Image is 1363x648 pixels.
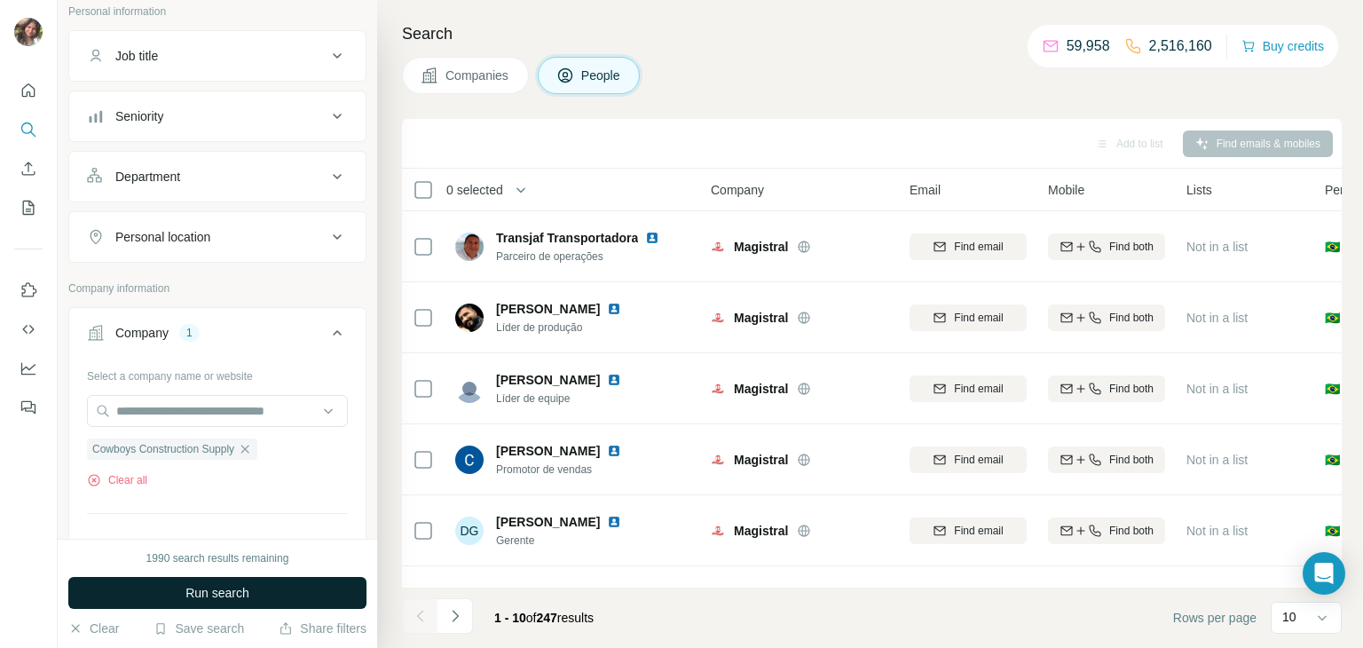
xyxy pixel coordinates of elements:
[1186,181,1212,199] span: Lists
[910,375,1027,402] button: Find email
[734,380,788,398] span: Magistral
[1048,181,1084,199] span: Mobile
[954,239,1003,255] span: Find email
[496,533,642,549] span: Gerente
[1109,310,1154,326] span: Find both
[496,513,600,531] span: [PERSON_NAME]
[279,620,366,637] button: Share filters
[1186,382,1248,396] span: Not in a list
[445,67,510,84] span: Companies
[954,452,1003,468] span: Find email
[68,577,366,609] button: Run search
[1149,36,1212,57] p: 2,516,160
[14,75,43,107] button: Quick start
[496,300,600,318] span: [PERSON_NAME]
[455,588,484,616] img: Avatar
[607,302,621,316] img: LinkedIn logo
[455,375,484,403] img: Avatar
[734,451,788,469] span: Magistral
[581,67,622,84] span: People
[1109,381,1154,397] span: Find both
[68,281,366,296] p: Company information
[1048,518,1165,544] button: Find both
[1325,309,1340,327] span: 🇧🇷
[910,518,1027,544] button: Find email
[1325,522,1340,540] span: 🇧🇷
[115,228,210,246] div: Personal location
[1109,523,1154,539] span: Find both
[69,155,366,198] button: Department
[607,444,621,458] img: LinkedIn logo
[1048,304,1165,331] button: Find both
[734,309,788,327] span: Magistral
[607,586,621,600] img: LinkedIn logo
[1048,375,1165,402] button: Find both
[1173,609,1257,627] span: Rows per page
[607,373,621,387] img: LinkedIn logo
[711,240,725,254] img: Logo of Magistral
[69,312,366,361] button: Company1
[69,216,366,258] button: Personal location
[1325,451,1340,469] span: 🇧🇷
[146,550,289,566] div: 1990 search results remaining
[711,311,725,325] img: Logo of Magistral
[496,462,642,478] span: Promotor de vendas
[526,611,537,625] span: of
[455,304,484,332] img: Avatar
[1186,453,1248,467] span: Not in a list
[87,361,348,384] div: Select a company name or website
[446,181,503,199] span: 0 selected
[711,181,764,199] span: Company
[496,371,600,389] span: [PERSON_NAME]
[537,611,557,625] span: 247
[115,324,169,342] div: Company
[1109,452,1154,468] span: Find both
[496,320,642,336] span: Líder de produção
[496,231,638,245] span: Transjaf Transportadora
[68,620,119,637] button: Clear
[402,21,1342,46] h4: Search
[87,472,147,488] button: Clear all
[496,442,600,460] span: [PERSON_NAME]
[115,107,163,125] div: Seniority
[14,153,43,185] button: Enrich CSV
[910,181,941,199] span: Email
[1109,239,1154,255] span: Find both
[954,310,1003,326] span: Find email
[1067,36,1110,57] p: 59,958
[115,168,180,186] div: Department
[494,611,526,625] span: 1 - 10
[1186,524,1248,538] span: Not in a list
[1325,238,1340,256] span: 🇧🇷
[910,233,1027,260] button: Find email
[496,584,600,602] span: [PERSON_NAME]
[455,233,484,261] img: Avatar
[1325,380,1340,398] span: 🇧🇷
[437,598,473,634] button: Navigate to next page
[1241,34,1324,59] button: Buy credits
[910,446,1027,473] button: Find email
[1303,552,1345,595] div: Open Intercom Messenger
[910,304,1027,331] button: Find email
[68,4,366,20] p: Personal information
[14,192,43,224] button: My lists
[711,382,725,396] img: Logo of Magistral
[734,522,788,540] span: Magistral
[14,352,43,384] button: Dashboard
[496,249,681,265] span: Parceiro de operações
[455,517,484,545] div: DG
[954,381,1003,397] span: Find email
[69,35,366,77] button: Job title
[455,446,484,474] img: Avatar
[1186,240,1248,254] span: Not in a list
[92,441,234,457] span: Cowboys Construction Supply
[494,611,594,625] span: results
[14,274,43,306] button: Use Surfe on LinkedIn
[1048,446,1165,473] button: Find both
[14,391,43,423] button: Feedback
[14,114,43,146] button: Search
[14,313,43,345] button: Use Surfe API
[711,453,725,467] img: Logo of Magistral
[1048,233,1165,260] button: Find both
[734,238,788,256] span: Magistral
